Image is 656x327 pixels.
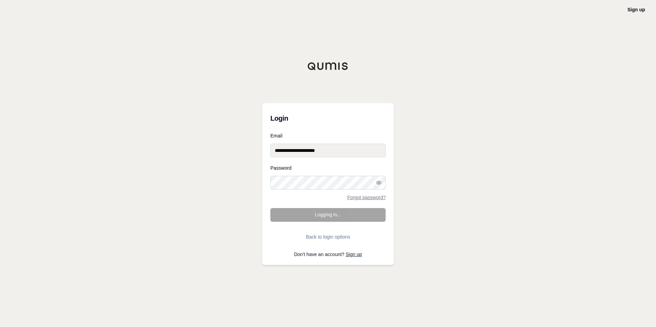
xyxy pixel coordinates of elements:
[270,230,386,244] button: Back to login options
[270,252,386,257] p: Don't have an account?
[347,195,386,200] a: Forgot password?
[270,133,386,138] label: Email
[346,252,362,257] a: Sign up
[307,62,349,70] img: Qumis
[270,111,386,125] h3: Login
[628,7,645,12] a: Sign up
[270,166,386,170] label: Password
